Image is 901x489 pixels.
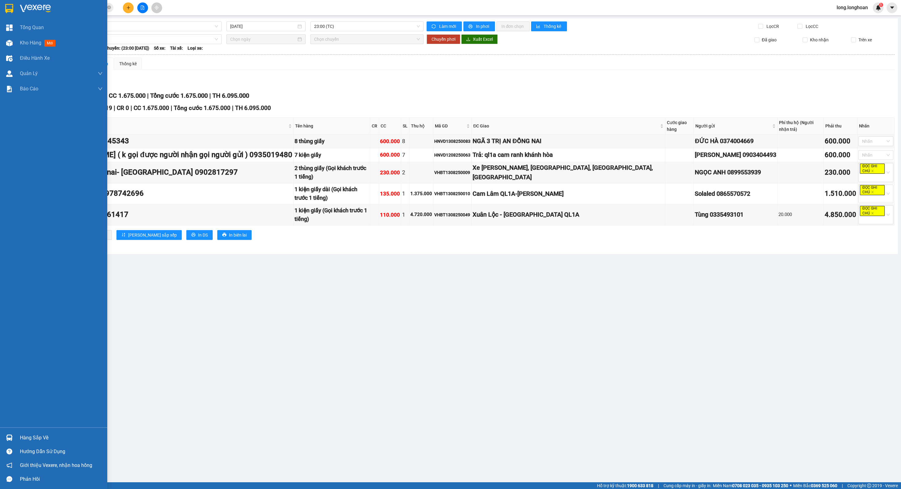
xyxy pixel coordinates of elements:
div: a Giang 0339361417 [59,209,292,221]
span: download [466,37,470,42]
div: ĐỨC HÀ 0374004669 [695,136,776,146]
div: Cam Lâm QL1A-[PERSON_NAME] [473,189,664,199]
span: Đã giao [759,36,779,43]
span: aim [154,6,159,10]
button: syncLàm mới [427,21,462,31]
div: 1 kiện giấy (Gọi khách trước 1 tiếng) [295,206,369,224]
span: question-circle [6,449,12,454]
span: Số xe: [154,45,165,51]
span: 23:00 (TC) [314,22,420,31]
button: caret-down [887,2,897,13]
img: logo-vxr [5,4,13,13]
input: Chọn ngày [230,36,297,43]
sup: 1 [879,3,883,7]
span: bar-chart [536,24,541,29]
span: In DS [198,232,208,238]
span: Tài xế: [170,45,183,51]
span: sort-ascending [121,233,126,237]
span: Hỗ trợ kỹ thuật: [597,482,653,489]
button: sort-ascending[PERSON_NAME] sắp xếp [116,230,182,240]
div: HNVD1308250083 [434,138,470,145]
button: printerIn phơi [463,21,495,31]
span: | [147,92,149,99]
button: In đơn chọn [496,21,530,31]
div: NHUNG 0359145343 [59,135,292,147]
span: Chọn tuyến [28,35,218,44]
div: 110.000 [380,211,400,219]
span: In biên lai [229,232,247,238]
td: VHBT1308250009 [433,162,472,184]
span: notification [6,462,12,468]
div: Konni39 đồng nai- [GEOGRAPHIC_DATA] 0902817297 [59,167,292,178]
span: mới [44,40,55,47]
span: ĐỌC GHI CHÚ [860,185,885,195]
strong: 1900 633 818 [627,483,653,488]
div: VHBT1308250049 [434,211,470,218]
img: dashboard-icon [6,25,13,31]
td: HNVD1208250063 [433,148,472,162]
button: printerIn biên lai [217,230,252,240]
div: VHBT1308250009 [434,169,470,176]
span: printer [191,233,196,237]
button: file-add [137,2,148,13]
img: warehouse-icon [6,55,13,62]
span: Quản Lý [20,70,38,77]
span: CC 1.675.000 [134,104,169,112]
div: Nhãn [859,123,893,129]
div: 7 [402,151,408,159]
span: | [171,104,172,112]
span: Lọc CC [803,23,819,30]
input: 14/08/2025 [230,23,297,30]
div: 1.510.000 [825,188,856,199]
span: Lọc CR [764,23,780,30]
span: Tổng Quan [20,24,44,31]
div: 8 thùng giấy [295,137,369,146]
span: | [114,104,115,112]
div: 1 [402,210,408,219]
th: CR [370,118,379,135]
strong: 0369 525 060 [811,483,837,488]
div: 20.000 [778,211,823,218]
img: warehouse-icon [6,40,13,46]
span: Người nhận [59,123,287,129]
span: Chọn chuyến [314,35,420,44]
span: Miền Bắc [793,482,837,489]
div: 2 thùng giấy (Gọi khách trước 1 tiếng) [295,164,369,181]
th: Thu hộ [409,118,433,135]
button: bar-chartThống kê [531,21,567,31]
div: 600.000 [380,137,400,146]
button: aim [151,2,162,13]
span: | [232,104,234,112]
span: close-circle [107,5,111,11]
button: printerIn DS [186,230,213,240]
th: Tên hàng [294,118,371,135]
span: ĐỌC GHI CHÚ [860,164,885,174]
span: TH 6.095.000 [212,92,249,99]
th: Phí thu hộ (Người nhận trả) [777,118,824,135]
span: Loại xe: [188,45,203,51]
div: Hoàng Long 0978742696 [59,188,292,199]
span: down [98,71,103,76]
div: NGỌC ANH 0899553939 [695,168,776,177]
span: ĐC Giao [473,123,659,129]
span: TH 6.095.000 [235,104,271,112]
div: NGÃ 3 TRỊ AN ĐỒNG NAI [473,136,664,146]
img: warehouse-icon [6,70,13,77]
strong: 0708 023 035 - 0935 103 250 [732,483,788,488]
button: plus [123,2,134,13]
span: In phơi [476,23,490,30]
span: Người gửi [695,123,771,129]
span: down [98,86,103,91]
span: Miền Nam [713,482,788,489]
div: [PERSON_NAME] 0903404493 [695,150,776,160]
button: downloadXuất Excel [461,34,498,44]
span: | [658,482,659,489]
div: Tùng 0335493101 [695,210,776,219]
span: Thống kê [544,23,562,30]
div: Trả: ql1a cam ranh khánh hòa [473,150,664,160]
th: Phải thu [824,118,857,135]
div: [PERSON_NAME] ( k gọi được người nhận gọi người gửi ) 0935019480 [59,149,292,161]
div: HNVD1208250063 [434,152,470,158]
span: Chuyến: (23:00 [DATE]) [105,45,149,51]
